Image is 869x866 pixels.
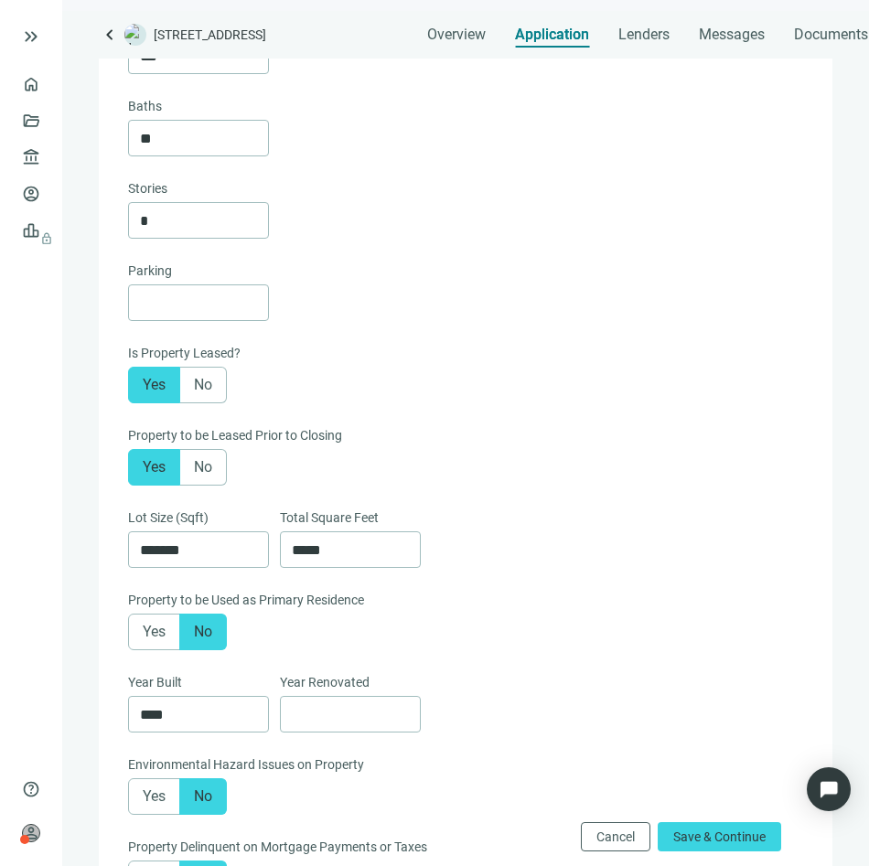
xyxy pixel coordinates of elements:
span: Environmental Hazard Issues on Property [128,754,364,775]
span: No [194,787,212,805]
span: Documents [794,26,868,44]
span: [STREET_ADDRESS] [154,26,266,44]
span: No [194,376,212,393]
span: No [194,623,212,640]
span: Yes [143,787,166,805]
span: Yes [143,623,166,640]
span: Total Square Feet [280,508,379,528]
span: Property to be Used as Primary Residence [128,590,364,610]
div: Open Intercom Messenger [807,767,851,811]
body: Rich Text Area. Press ALT-0 for help. [15,15,609,396]
span: Yes [143,376,166,393]
span: Year Built [128,672,182,692]
button: Cancel [581,822,650,851]
span: No [194,458,212,476]
span: Is Property Leased? [128,343,241,363]
span: Parking [128,261,172,281]
span: Overview [427,26,486,44]
img: deal-logo [124,24,146,46]
span: Save & Continue [673,829,766,844]
span: Messages [699,26,765,43]
span: Year Renovated [280,672,370,692]
span: person [22,824,40,842]
span: Property to be Leased Prior to Closing [128,425,342,445]
span: Yes [143,458,166,476]
button: keyboard_double_arrow_right [20,26,42,48]
span: help [22,780,40,798]
span: Baths [128,96,162,116]
span: Lot Size (Sqft) [128,508,209,528]
span: Application [515,26,589,44]
span: Stories [128,178,167,198]
a: keyboard_arrow_left [99,24,121,46]
span: Property Delinquent on Mortgage Payments or Taxes [128,837,427,857]
span: Cancel [596,829,635,844]
span: Lenders [618,26,670,44]
button: Save & Continue [658,822,781,851]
